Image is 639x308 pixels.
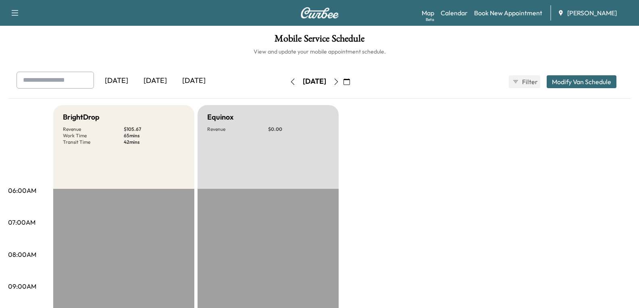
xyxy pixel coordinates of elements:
h5: Equinox [207,112,233,123]
span: Filter [522,77,537,87]
p: 08:00AM [8,250,36,259]
p: Transit Time [63,139,124,145]
p: 65 mins [124,132,185,139]
p: 09:00AM [8,281,36,291]
p: Revenue [207,126,268,132]
a: MapBeta [422,8,434,18]
a: Calendar [441,8,468,18]
h1: Mobile Service Schedule [8,34,631,48]
a: Book New Appointment [474,8,542,18]
img: Curbee Logo [300,7,339,19]
button: Filter [509,75,540,88]
p: $ 0.00 [268,126,329,132]
h6: View and update your mobile appointment schedule. [8,48,631,56]
p: Revenue [63,126,124,132]
div: [DATE] [175,72,213,90]
p: Work Time [63,132,124,139]
p: 42 mins [124,139,185,145]
div: [DATE] [136,72,175,90]
div: [DATE] [97,72,136,90]
p: 07:00AM [8,217,35,227]
div: Beta [426,17,434,23]
button: Modify Van Schedule [547,75,616,88]
h5: BrightDrop [63,112,100,123]
span: [PERSON_NAME] [567,8,617,18]
div: [DATE] [303,76,326,87]
p: $ 105.67 [124,126,185,132]
p: 06:00AM [8,186,36,195]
